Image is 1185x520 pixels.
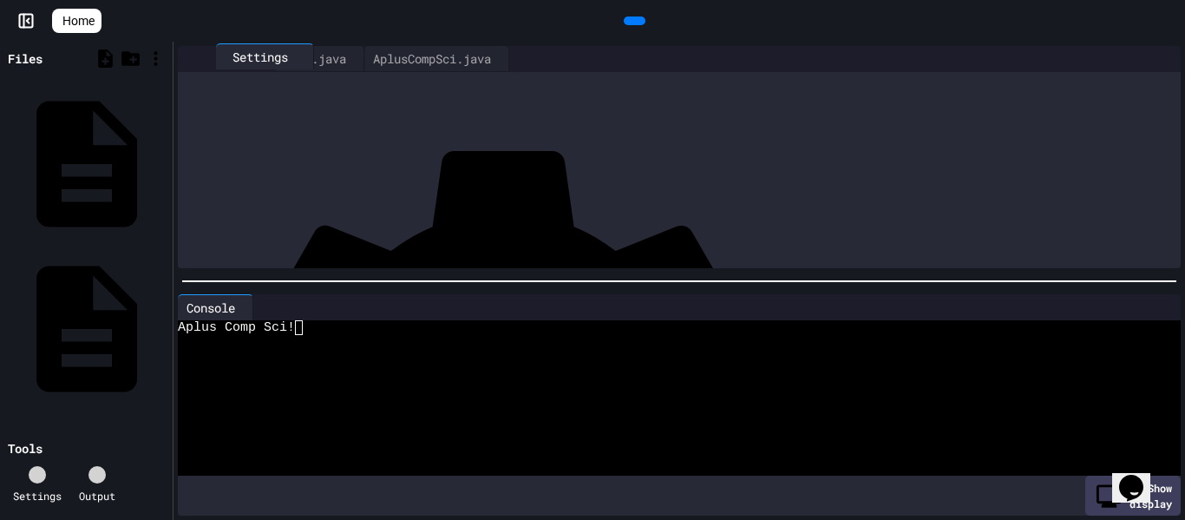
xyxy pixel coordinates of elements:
iframe: chat widget [1112,451,1168,503]
span: Aplus Comp Sci! [178,320,295,335]
span: Home [62,12,95,30]
div: Console [178,294,253,320]
div: Console [178,299,244,317]
div: Tools [8,439,43,457]
div: Output [79,488,115,504]
div: Files [8,49,43,68]
a: Home [52,9,101,33]
div: Show display [1085,476,1181,516]
div: Settings [13,488,62,504]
